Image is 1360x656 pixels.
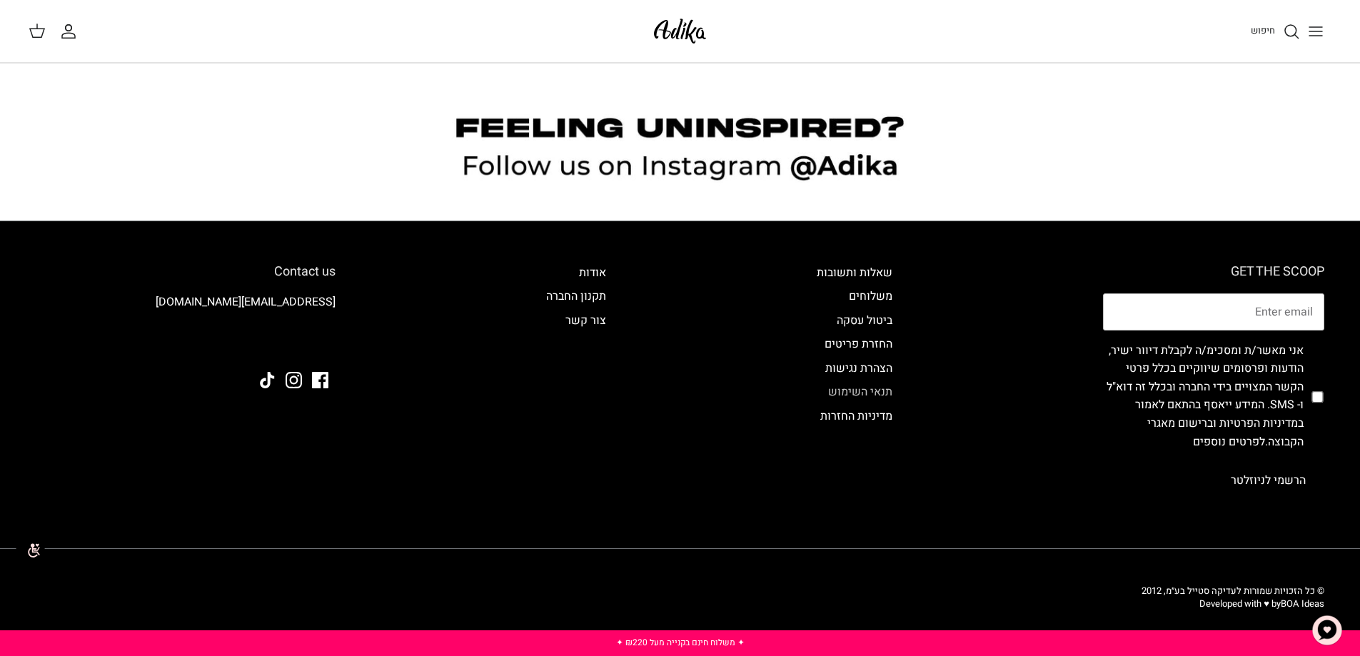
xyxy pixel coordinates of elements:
span: חיפוש [1251,24,1275,37]
a: חיפוש [1251,23,1300,40]
h6: Contact us [36,264,336,280]
img: Adika IL [296,333,336,352]
a: BOA Ideas [1281,597,1324,610]
a: תקנון החברה [546,288,606,305]
p: Developed with ♥ by [1142,597,1324,610]
button: צ'אט [1306,609,1349,652]
a: משלוחים [849,288,892,305]
a: החזרת פריטים [825,335,892,353]
label: אני מאשר/ת ומסכימ/ה לקבלת דיוור ישיר, הודעות ופרסומים שיווקיים בכלל פרטי הקשר המצויים בידי החברה ... [1103,342,1304,452]
a: צור קשר [565,312,606,329]
input: Email [1103,293,1324,330]
img: Adika IL [650,14,710,48]
a: Facebook [312,372,328,388]
div: Secondary navigation [532,264,620,499]
a: ✦ משלוח חינם בקנייה מעל ₪220 ✦ [616,636,745,649]
a: הצהרת נגישות [825,360,892,377]
div: Secondary navigation [802,264,907,499]
a: החשבון שלי [60,23,83,40]
a: ביטול עסקה [837,312,892,329]
button: הרשמי לניוזלטר [1212,463,1324,498]
h6: GET THE SCOOP [1103,264,1324,280]
a: אודות [579,264,606,281]
a: תנאי השימוש [828,383,892,400]
a: לפרטים נוספים [1193,433,1265,450]
a: Instagram [286,372,302,388]
a: Tiktok [259,372,276,388]
img: accessibility_icon02.svg [11,530,50,570]
a: [EMAIL_ADDRESS][DOMAIN_NAME] [156,293,336,311]
a: מדיניות החזרות [820,408,892,425]
span: © כל הזכויות שמורות לעדיקה סטייל בע״מ, 2012 [1142,584,1324,597]
a: שאלות ותשובות [817,264,892,281]
button: Toggle menu [1300,16,1331,47]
